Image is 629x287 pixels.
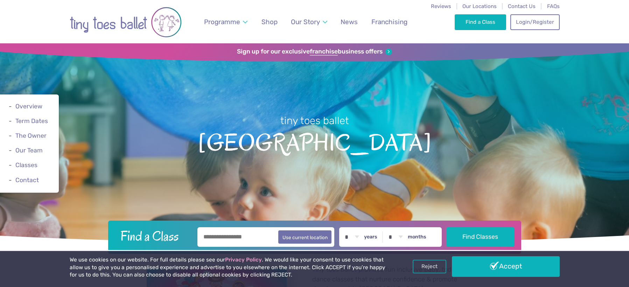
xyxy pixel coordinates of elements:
[15,162,37,169] a: Classes
[201,14,251,30] a: Programme
[510,14,559,30] a: Login/Register
[508,3,536,9] a: Contact Us
[70,256,388,279] p: We use cookies on our website. For full details please see our . We would like your consent to us...
[462,3,497,9] a: Our Locations
[70,5,182,40] img: tiny toes ballet
[371,18,407,26] span: Franchising
[368,14,411,30] a: Franchising
[280,115,349,127] small: tiny toes ballet
[364,234,377,240] label: years
[413,260,446,273] a: Reject
[225,257,262,263] a: Privacy Policy
[547,3,560,9] a: FAQs
[12,128,617,156] span: [GEOGRAPHIC_DATA]
[291,18,320,26] span: Our Story
[15,177,39,184] a: Contact
[15,117,48,124] a: Term Dates
[447,227,514,247] button: Find Classes
[15,147,43,154] a: Our Team
[204,18,240,26] span: Programme
[341,18,358,26] span: News
[115,227,193,245] h2: Find a Class
[337,14,361,30] a: News
[258,14,281,30] a: Shop
[408,234,426,240] label: months
[287,14,330,30] a: Our Story
[452,256,560,277] a: Accept
[431,3,451,9] a: Reviews
[15,103,42,110] a: Overview
[310,48,338,56] strong: franchise
[278,230,332,244] button: Use current location
[15,132,47,139] a: The Owner
[261,18,278,26] span: Shop
[237,48,392,56] a: Sign up for our exclusivefranchisebusiness offers
[455,14,506,30] a: Find a Class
